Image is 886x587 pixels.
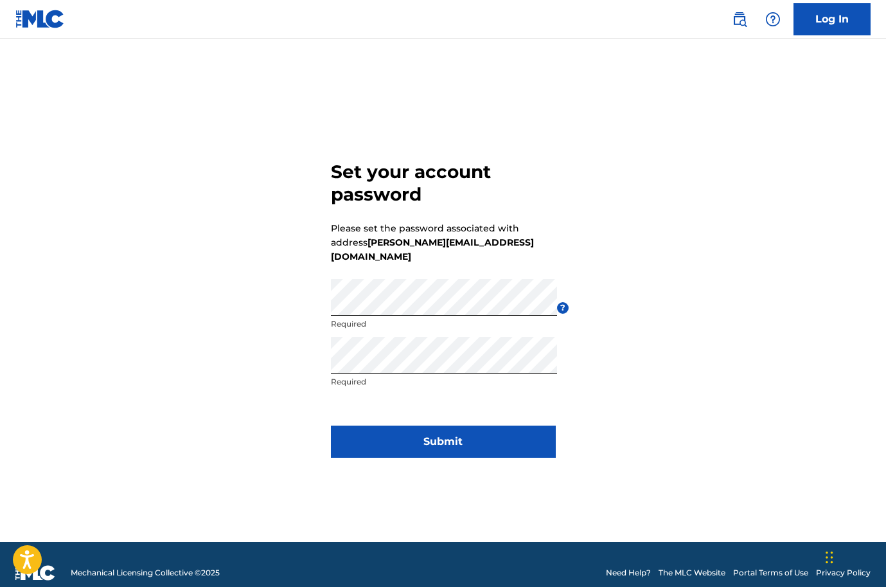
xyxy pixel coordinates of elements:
[606,567,651,579] a: Need Help?
[793,3,871,35] a: Log In
[765,12,781,27] img: help
[15,10,65,28] img: MLC Logo
[15,565,55,581] img: logo
[331,376,557,388] p: Required
[760,6,786,32] div: Help
[822,525,886,587] iframe: Chat Widget
[71,567,220,579] span: Mechanical Licensing Collective © 2025
[733,567,808,579] a: Portal Terms of Use
[331,221,556,264] p: Please set the password associated with address
[331,426,556,458] button: Submit
[331,318,557,330] p: Required
[331,161,556,206] h3: Set your account password
[659,567,725,579] a: The MLC Website
[826,538,833,577] div: Drag
[331,237,534,262] strong: [PERSON_NAME][EMAIL_ADDRESS][DOMAIN_NAME]
[727,6,752,32] a: Public Search
[557,302,569,314] span: ?
[816,567,871,579] a: Privacy Policy
[732,12,747,27] img: search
